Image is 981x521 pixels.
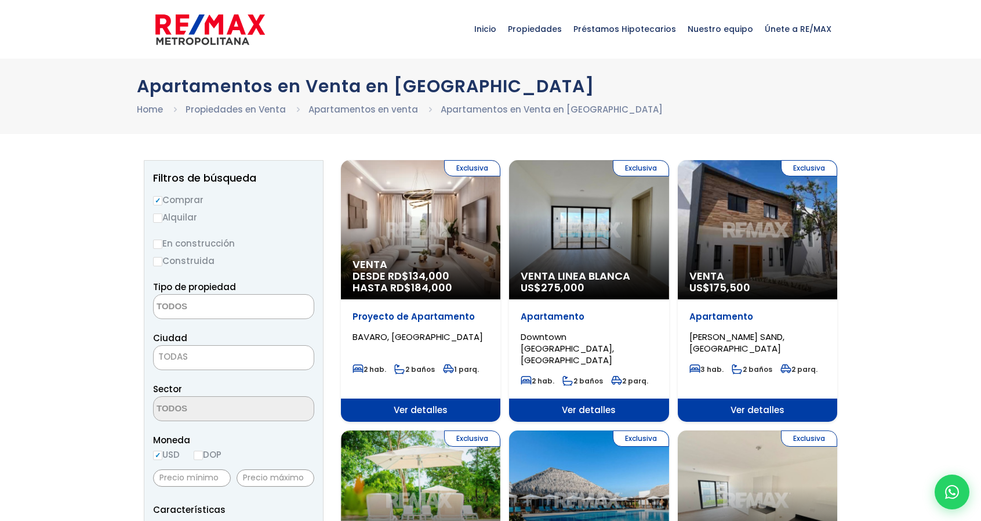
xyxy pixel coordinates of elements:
label: Alquilar [153,210,314,225]
span: 2 baños [562,376,603,386]
img: remax-metropolitana-logo [155,12,265,47]
a: Exclusiva Venta Linea Blanca US$275,000 Apartamento Downtown [GEOGRAPHIC_DATA], [GEOGRAPHIC_DATA]... [509,160,668,422]
span: Downtown [GEOGRAPHIC_DATA], [GEOGRAPHIC_DATA] [521,331,614,366]
a: Propiedades en Venta [186,103,286,115]
span: Ver detalles [509,399,668,422]
span: Ver detalles [678,399,837,422]
span: Propiedades [502,12,568,46]
label: Comprar [153,193,314,207]
span: 2 hab. [521,376,554,386]
span: 175,500 [710,280,750,295]
span: Exclusiva [613,430,669,447]
h2: Filtros de búsqueda [153,172,314,184]
span: Préstamos Hipotecarios [568,12,682,46]
input: En construcción [153,240,162,249]
span: Sector [153,383,182,395]
label: USD [153,447,180,462]
span: 1 parq. [443,364,479,374]
p: Proyecto de Apartamento [353,311,489,323]
a: Exclusiva Venta DESDE RD$134,000 HASTA RD$184,000 Proyecto de Apartamento BAVARO, [GEOGRAPHIC_DAT... [341,160,500,422]
span: 275,000 [541,280,584,295]
span: Únete a RE/MAX [759,12,837,46]
span: TODAS [154,349,314,365]
input: Precio mínimo [153,469,231,487]
span: BAVARO, [GEOGRAPHIC_DATA] [353,331,483,343]
span: TODAS [158,350,188,363]
input: Construida [153,257,162,266]
span: Exclusiva [781,160,837,176]
p: Apartamento [689,311,826,323]
span: [PERSON_NAME] SAND, [GEOGRAPHIC_DATA] [689,331,784,354]
span: US$ [689,280,750,295]
span: Venta Linea Blanca [521,270,657,282]
span: 2 baños [394,364,435,374]
span: Tipo de propiedad [153,281,236,293]
a: Apartamentos en venta [308,103,418,115]
p: Características [153,502,314,517]
span: Exclusiva [444,430,500,447]
h1: Apartamentos en Venta en [GEOGRAPHIC_DATA] [137,76,844,96]
label: DOP [194,447,221,462]
input: Precio máximo [237,469,314,487]
input: USD [153,451,162,460]
span: Inicio [468,12,502,46]
span: 2 parq. [611,376,648,386]
span: Moneda [153,433,314,447]
span: 2 hab. [353,364,386,374]
label: En construcción [153,236,314,251]
span: 184,000 [411,280,452,295]
span: Exclusiva [444,160,500,176]
a: Home [137,103,163,115]
span: Exclusiva [613,160,669,176]
span: 2 parq. [780,364,817,374]
span: 2 baños [732,364,772,374]
span: US$ [521,280,584,295]
span: 3 hab. [689,364,724,374]
span: 134,000 [409,269,449,283]
a: Exclusiva Venta US$175,500 Apartamento [PERSON_NAME] SAND, [GEOGRAPHIC_DATA] 3 hab. 2 baños 2 par... [678,160,837,422]
input: Comprar [153,196,162,205]
p: Apartamento [521,311,657,323]
input: DOP [194,451,203,460]
input: Alquilar [153,214,162,223]
textarea: Search [154,295,266,320]
span: TODAS [153,345,314,370]
span: Exclusiva [781,430,837,447]
li: Apartamentos en Venta en [GEOGRAPHIC_DATA] [441,102,663,117]
span: DESDE RD$ [353,270,489,294]
span: Ver detalles [341,399,500,422]
label: Construida [153,254,314,268]
textarea: Search [154,397,266,422]
span: Venta [689,270,826,282]
span: HASTA RD$ [353,282,489,294]
span: Venta [353,259,489,270]
span: Nuestro equipo [682,12,759,46]
span: Ciudad [153,332,187,344]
